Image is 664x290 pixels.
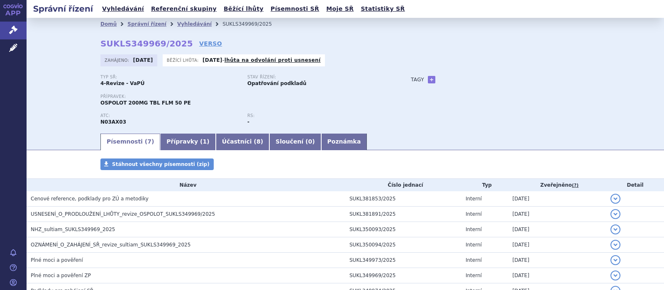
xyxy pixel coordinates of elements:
p: Typ SŘ: [100,75,239,80]
a: lhůta na odvolání proti usnesení [225,57,321,63]
strong: [DATE] [203,57,222,63]
span: 0 [308,138,312,145]
td: [DATE] [508,222,606,237]
th: Typ [461,179,508,191]
span: OSPOLOT 200MG TBL FLM 50 PE [100,100,191,106]
strong: 4-Revize - VaPÚ [100,80,144,86]
strong: Opatřování podkladů [247,80,306,86]
button: detail [610,255,620,265]
a: Přípravky (1) [160,134,215,150]
a: Vyhledávání [177,21,212,27]
td: SUKL350093/2025 [345,222,461,237]
span: Cenové reference, podklady pro ZÚ a metodiky [31,196,149,202]
span: Interní [466,211,482,217]
a: Poznámka [321,134,367,150]
li: SUKLS349969/2025 [222,18,283,30]
span: Interní [466,196,482,202]
button: detail [610,240,620,250]
abbr: (?) [572,183,579,188]
th: Detail [606,179,664,191]
strong: SUKLS349969/2025 [100,39,193,49]
strong: [DATE] [133,57,153,63]
span: Interní [466,257,482,263]
td: [DATE] [508,191,606,207]
strong: - [247,119,249,125]
a: Běžící lhůty [221,3,266,15]
h3: Tagy [411,75,424,85]
span: OZNÁMENÍ_O_ZAHÁJENÍ_SŘ_revize_sultiam_SUKLS349969_2025 [31,242,190,248]
p: RS: [247,113,386,118]
span: NHZ_sultiam_SUKLS349969_2025 [31,227,115,232]
a: VERSO [199,39,222,48]
p: Stav řízení: [247,75,386,80]
button: detail [610,271,620,280]
a: Sloučení (0) [269,134,321,150]
a: Referenční skupiny [149,3,219,15]
strong: SULTIAM [100,119,126,125]
span: Interní [466,273,482,278]
a: Moje SŘ [324,3,356,15]
p: ATC: [100,113,239,118]
td: [DATE] [508,268,606,283]
td: SUKL381891/2025 [345,207,461,222]
h2: Správní řízení [27,3,100,15]
a: Správní řízení [127,21,166,27]
span: Interní [466,227,482,232]
a: + [428,76,435,83]
th: Název [27,179,345,191]
button: detail [610,194,620,204]
span: Interní [466,242,482,248]
span: Plné moci a pověření ZP [31,273,91,278]
span: Zahájeno: [105,57,131,63]
a: Statistiky SŘ [358,3,407,15]
td: SUKL349969/2025 [345,268,461,283]
button: detail [610,224,620,234]
a: Vyhledávání [100,3,146,15]
td: [DATE] [508,253,606,268]
td: SUKL350094/2025 [345,237,461,253]
span: 7 [147,138,151,145]
p: Přípravek: [100,94,394,99]
span: USNESENÍ_O_PRODLOUŽENÍ_LHŮTY_revize_OSPOLOT_SUKLS349969/2025 [31,211,215,217]
span: Stáhnout všechny písemnosti (zip) [112,161,210,167]
span: Plné moci a pověření [31,257,83,263]
button: detail [610,209,620,219]
a: Písemnosti SŘ [268,3,322,15]
td: SUKL349973/2025 [345,253,461,268]
span: 8 [256,138,261,145]
td: [DATE] [508,237,606,253]
a: Písemnosti (7) [100,134,160,150]
span: 1 [203,138,207,145]
a: Domů [100,21,117,27]
th: Číslo jednací [345,179,461,191]
a: Stáhnout všechny písemnosti (zip) [100,158,214,170]
p: - [203,57,321,63]
span: Běžící lhůta: [167,57,200,63]
th: Zveřejněno [508,179,606,191]
td: SUKL381853/2025 [345,191,461,207]
td: [DATE] [508,207,606,222]
a: Účastníci (8) [216,134,269,150]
